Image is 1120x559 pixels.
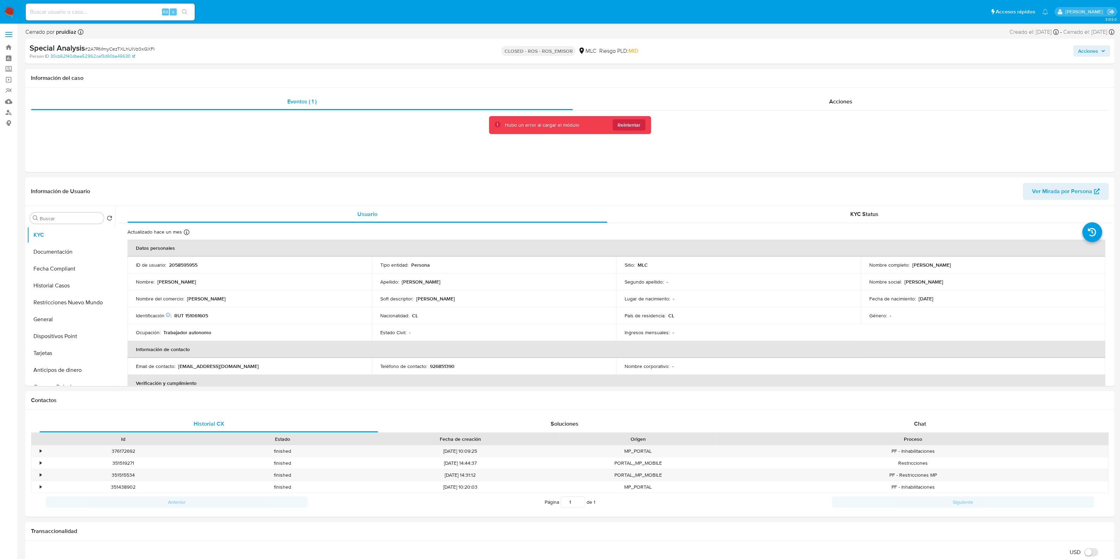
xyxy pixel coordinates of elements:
p: [PERSON_NAME] [187,296,226,302]
p: País de residencia : [625,312,665,319]
span: Soluciones [551,420,578,428]
div: 351519271 [44,457,203,469]
p: Ocupación : [136,329,161,336]
button: search-icon [177,7,192,17]
span: Alt [163,8,168,15]
div: 351515534 [44,469,203,481]
h1: Información de Usuario [31,188,90,195]
a: Notificaciones [1042,9,1048,15]
button: Anterior [46,496,308,508]
p: Teléfono de contacto : [380,363,427,369]
th: Información de contacto [127,341,1105,358]
p: [PERSON_NAME] [416,296,455,302]
p: 926851390 [430,363,455,369]
p: camilafernanda.paredessaldano@mercadolibre.cl [1065,8,1105,15]
button: Documentación [27,243,115,260]
button: Volver al orden por defecto [107,215,112,223]
p: [EMAIL_ADDRESS][DOMAIN_NAME] [178,363,259,369]
span: Usuario [357,210,377,218]
p: ID de usuario : [136,262,166,268]
div: finished [203,445,362,457]
p: Nombre social : [869,279,902,285]
p: CL [412,312,418,319]
div: MLC [578,47,596,55]
div: Estado [208,436,357,443]
div: Hubo un error al cargar el módulo [505,122,579,128]
p: [PERSON_NAME] [157,279,196,285]
th: Verificación y cumplimiento [127,375,1105,392]
div: • [40,448,42,455]
span: Eventos ( 1 ) [287,97,317,106]
b: Person ID [30,53,49,59]
p: Soft descriptor : [380,296,413,302]
p: - [672,329,674,336]
div: PORTAL_MP_MOBILE [558,469,718,481]
span: Ver Mirada por Persona [1032,183,1092,200]
h1: Información del caso [31,75,1109,82]
p: Nombre : [136,279,155,285]
div: PF - Inhabilitaciones [718,481,1108,493]
p: Persona [411,262,430,268]
span: MID [628,47,638,55]
a: Salir [1107,8,1115,15]
p: Tipo entidad : [380,262,408,268]
p: [DATE] [919,296,933,302]
div: PF - Inhabilitaciones [718,445,1108,457]
button: General [27,311,115,328]
span: Historial CX [194,420,224,428]
p: Actualizado hace un mes [127,229,182,235]
div: PF - Restricciones MP [718,469,1108,481]
div: finished [203,469,362,481]
button: Buscar [33,215,38,221]
p: MLC [638,262,648,268]
button: KYC [27,227,115,243]
p: Email de contacto : [136,363,175,369]
h1: Transaccionalidad [31,528,1109,535]
p: Estado Civil : [380,329,406,336]
p: Nacionalidad : [380,312,409,319]
p: - [672,363,674,369]
div: finished [203,481,362,493]
p: 2058595955 [169,262,198,268]
p: Nombre completo : [869,262,909,268]
span: # 2A7RMmyCezTXLhUIVz0xGXFI [85,45,155,52]
div: Creado el: [DATE] [1009,28,1059,36]
span: Acciones [1078,45,1098,57]
button: Historial Casos [27,277,115,294]
div: 351438902 [44,481,203,493]
p: Identificación : [136,312,171,319]
p: Apellido : [380,279,399,285]
button: Fecha Compliant [27,260,115,277]
div: PORTAL_MP_MOBILE [558,457,718,469]
p: Ingresos mensuales : [625,329,670,336]
p: Nombre del comercio : [136,296,184,302]
p: CLOSED - ROS - ROS_EMISOR [501,46,575,56]
button: Anticipos de dinero [27,362,115,379]
p: - [890,312,891,319]
div: • [40,472,42,478]
div: [DATE] 14:31:12 [362,469,558,481]
p: Género : [869,312,887,319]
p: Segundo apellido : [625,279,664,285]
span: Accesos rápidos [996,8,1035,15]
p: [PERSON_NAME] [905,279,943,285]
p: Lugar de nacimiento : [625,296,670,302]
span: Página de [545,496,595,508]
div: MP_PORTAL [558,445,718,457]
span: s [172,8,174,15]
p: Fecha de nacimiento : [869,296,916,302]
span: - [1060,28,1062,36]
div: • [40,460,42,466]
button: Tarjetas [27,345,115,362]
div: • [40,484,42,490]
button: Dispositivos Point [27,328,115,345]
p: CL [668,312,674,319]
p: - [673,296,674,302]
span: Riesgo PLD: [599,47,638,55]
th: Datos personales [127,240,1105,256]
p: Nombre corporativo : [625,363,669,369]
button: Siguiente [832,496,1094,508]
p: - [409,329,411,336]
p: Sitio : [625,262,635,268]
div: [DATE] 10:09:25 [362,445,558,457]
